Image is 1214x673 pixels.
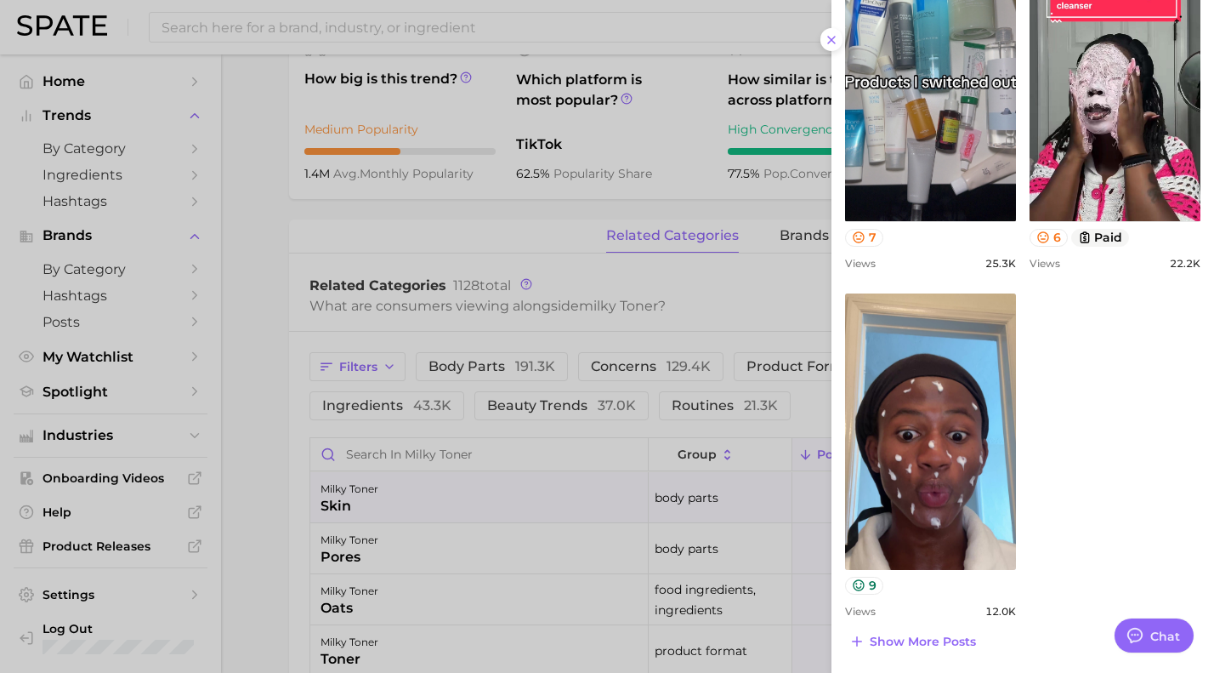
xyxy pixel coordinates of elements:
button: 7 [845,229,883,247]
span: 25.3k [985,257,1016,270]
button: 6 [1030,229,1068,247]
button: Show more posts [845,630,980,653]
button: paid [1071,229,1130,247]
span: Views [845,605,876,618]
button: 9 [845,577,883,595]
span: 12.0k [985,605,1016,618]
span: Views [845,257,876,270]
span: Views [1030,257,1060,270]
span: 22.2k [1170,257,1200,270]
span: Show more posts [870,635,976,649]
